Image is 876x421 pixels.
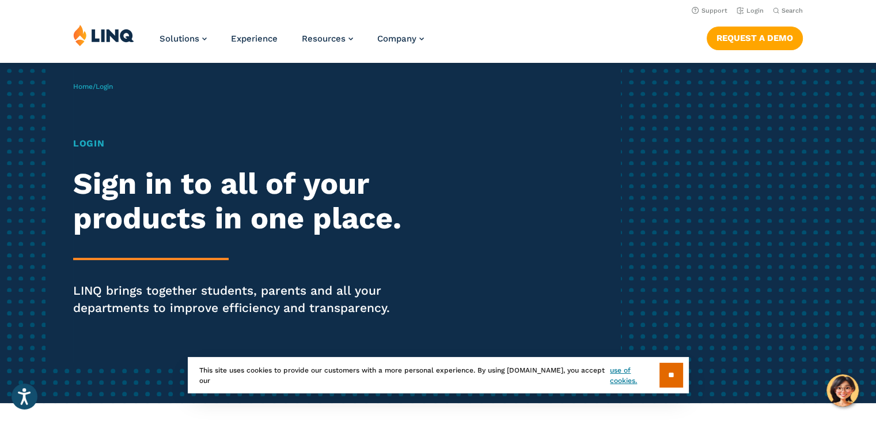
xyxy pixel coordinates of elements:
[377,33,424,44] a: Company
[302,33,353,44] a: Resources
[707,24,803,50] nav: Button Navigation
[160,33,199,44] span: Solutions
[610,365,659,386] a: use of cookies.
[73,24,134,46] img: LINQ | K‑12 Software
[231,33,278,44] a: Experience
[160,33,207,44] a: Solutions
[302,33,346,44] span: Resources
[707,27,803,50] a: Request a Demo
[73,137,411,151] h1: Login
[73,82,113,91] span: /
[692,7,727,14] a: Support
[160,24,424,62] nav: Primary Navigation
[73,282,411,317] p: LINQ brings together students, parents and all your departments to improve efficiency and transpa...
[73,82,93,91] a: Home
[73,167,411,236] h2: Sign in to all of your products in one place.
[377,33,416,44] span: Company
[188,357,689,393] div: This site uses cookies to provide our customers with a more personal experience. By using [DOMAIN...
[782,7,803,14] span: Search
[773,6,803,15] button: Open Search Bar
[826,374,859,407] button: Hello, have a question? Let’s chat.
[96,82,113,91] span: Login
[737,7,764,14] a: Login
